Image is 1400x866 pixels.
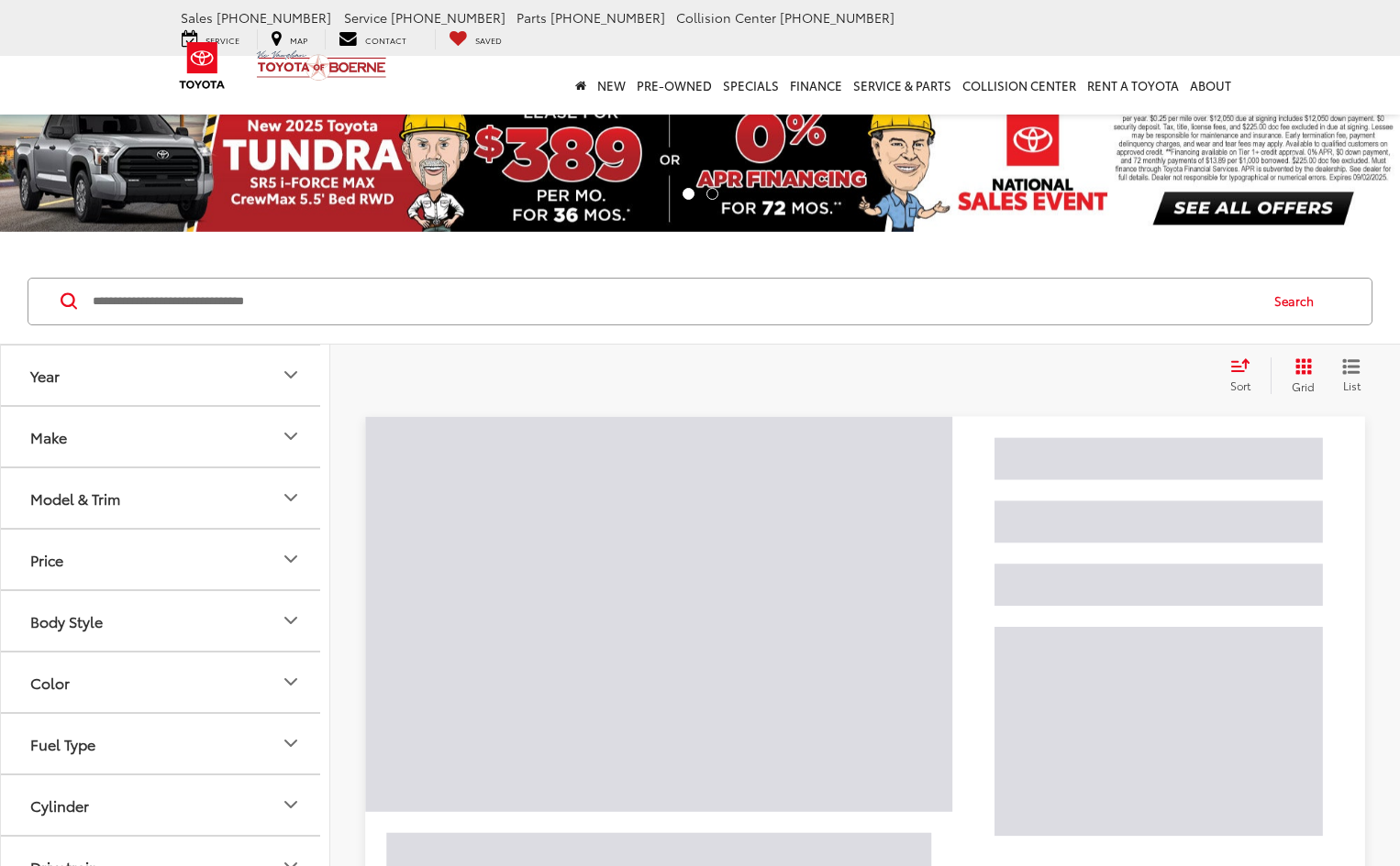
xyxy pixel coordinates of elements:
div: Price [30,551,63,568]
button: Select sort value [1221,357,1271,394]
button: Grid View [1271,357,1328,394]
span: Grid [1292,378,1315,394]
button: Model & TrimModel & Trim [1,468,331,528]
div: Body Style [30,612,103,630]
span: Map [290,34,307,46]
a: Finance [784,56,848,115]
div: Cylinder [30,796,89,814]
span: Collision Center [676,8,776,27]
span: [PHONE_NUMBER] [217,8,331,27]
div: Fuel Type [280,732,302,754]
button: Search [1257,279,1340,324]
span: [PHONE_NUMBER] [550,8,665,27]
div: Model & Trim [280,487,302,509]
span: Sort [1230,378,1250,393]
div: Make [30,428,67,445]
a: Pre-Owned [631,56,717,115]
div: Body Style [280,609,302,631]
button: ColorColor [1,652,331,712]
a: Service [168,29,253,49]
a: Service & Parts: Opens in a new tab [848,56,957,115]
a: Contact [325,29,420,49]
a: About [1184,56,1237,115]
span: Sales [181,8,213,27]
button: PricePrice [1,530,331,589]
button: CylinderCylinder [1,775,331,835]
a: New [592,56,631,115]
a: My Saved Vehicles [435,29,516,49]
img: Vic Vaughan Toyota of Boerne [256,49,387,82]
a: Specials [717,56,784,115]
div: Color [280,671,302,693]
span: Service [206,34,239,46]
span: [PHONE_NUMBER] [391,8,506,27]
button: Fuel TypeFuel Type [1,714,331,773]
span: List [1342,378,1361,393]
div: Price [280,548,302,570]
div: Year [30,367,60,384]
button: MakeMake [1,407,331,466]
span: Service [344,8,387,27]
span: Contact [365,34,406,46]
input: Search by Make, Model, or Keyword [91,280,1257,323]
span: Parts [517,8,547,27]
a: Home [570,56,592,115]
button: List View [1328,357,1374,394]
img: Toyota [168,36,237,95]
div: Make [280,425,302,447]
div: Fuel Type [30,735,95,752]
span: [PHONE_NUMBER] [780,8,894,27]
a: Map [257,29,321,49]
a: Rent a Toyota [1082,56,1184,115]
div: Year [280,364,302,386]
button: YearYear [1,345,331,405]
button: Body StyleBody Style [1,591,331,651]
div: Model & Trim [30,489,120,507]
a: Collision Center [957,56,1082,115]
div: Cylinder [280,794,302,816]
span: Saved [475,34,502,46]
div: Color [30,674,70,691]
